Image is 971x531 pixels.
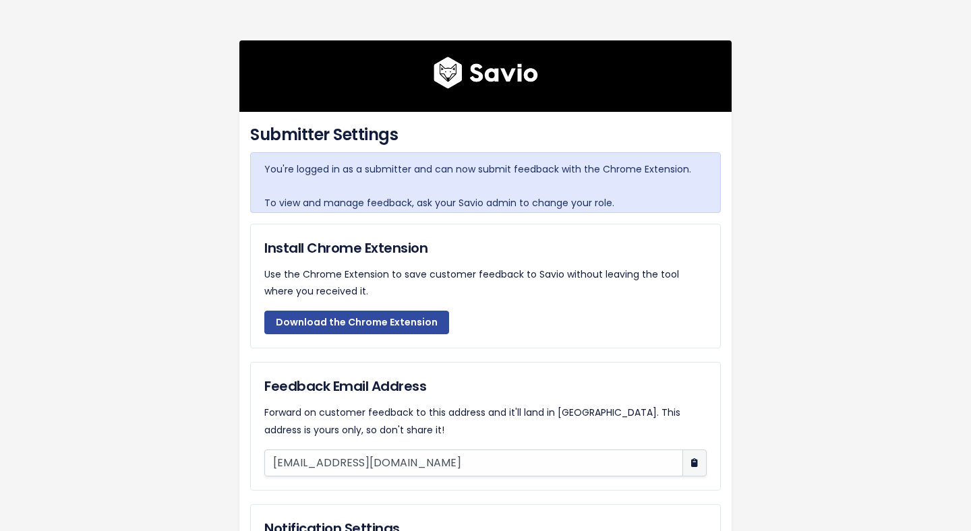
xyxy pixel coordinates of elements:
img: logo600x187.a314fd40982d.png [434,57,538,89]
p: Forward on customer feedback to this address and it'll land in [GEOGRAPHIC_DATA]. This address is... [264,404,707,438]
p: Use the Chrome Extension to save customer feedback to Savio without leaving the tool where you re... [264,266,707,300]
a: Download the Chrome Extension [264,311,449,335]
h5: Feedback Email Address [264,376,707,396]
h5: Install Chrome Extension [264,238,707,258]
h4: Submitter Settings [250,123,721,147]
p: You're logged in as a submitter and can now submit feedback with the Chrome Extension. To view an... [264,161,707,212]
